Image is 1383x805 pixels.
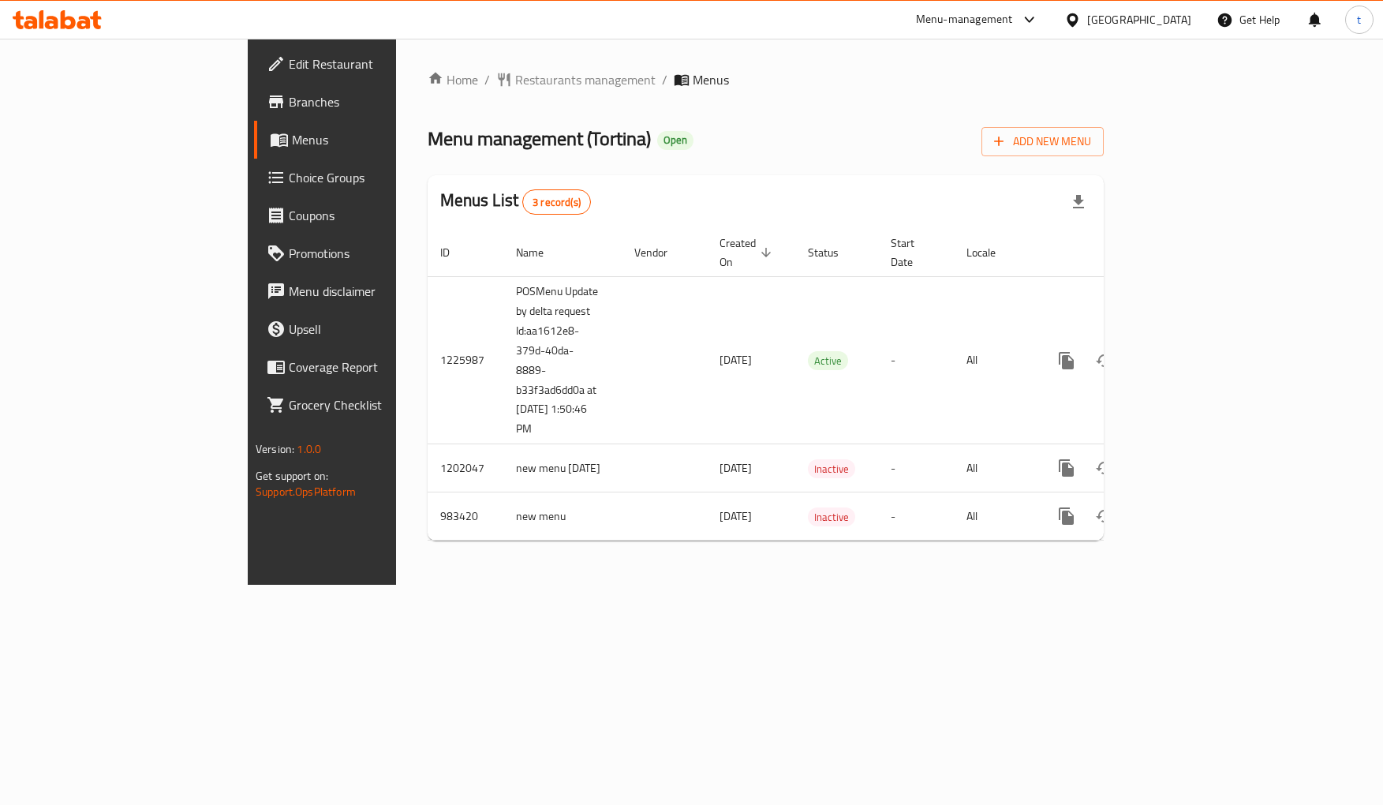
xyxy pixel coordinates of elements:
div: Active [808,351,848,370]
a: Coupons [254,197,479,234]
button: more [1048,449,1086,487]
div: [GEOGRAPHIC_DATA] [1087,11,1191,28]
span: t [1357,11,1361,28]
li: / [484,70,490,89]
button: Change Status [1086,342,1123,380]
td: All [954,276,1035,444]
span: Status [808,243,859,262]
span: Menus [693,70,729,89]
span: Edit Restaurant [289,54,466,73]
div: Menu-management [916,10,1013,29]
button: Change Status [1086,497,1123,535]
span: Upsell [289,320,466,339]
td: All [954,444,1035,492]
a: Menus [254,121,479,159]
div: Open [657,131,693,150]
a: Restaurants management [496,70,656,89]
span: Inactive [808,508,855,526]
span: Vendor [634,243,688,262]
a: Coverage Report [254,348,479,386]
td: - [878,444,954,492]
span: Locale [966,243,1016,262]
li: / [662,70,667,89]
button: more [1048,497,1086,535]
span: Get support on: [256,466,328,486]
a: Promotions [254,234,479,272]
span: Version: [256,439,294,459]
span: Active [808,352,848,370]
span: Choice Groups [289,168,466,187]
span: ID [440,243,470,262]
h2: Menus List [440,189,591,215]
button: Change Status [1086,449,1123,487]
a: Support.OpsPlatform [256,481,356,502]
button: more [1048,342,1086,380]
span: Grocery Checklist [289,395,466,414]
span: Name [516,243,564,262]
span: Restaurants management [515,70,656,89]
span: 3 record(s) [523,195,590,210]
td: POSMenu Update by delta request Id:aa1612e8-379d-40da-8889-b33f3ad6dd0a at [DATE] 1:50:46 PM [503,276,622,444]
span: [DATE] [720,458,752,478]
span: Menus [292,130,466,149]
span: Menu management ( Tortina ) [428,121,651,156]
span: Branches [289,92,466,111]
div: Inactive [808,459,855,478]
span: [DATE] [720,506,752,526]
a: Upsell [254,310,479,348]
td: All [954,492,1035,541]
div: Inactive [808,507,855,526]
a: Choice Groups [254,159,479,197]
span: Created On [720,234,776,271]
div: Total records count [522,189,591,215]
th: Actions [1035,229,1212,277]
span: Open [657,133,693,147]
span: Coverage Report [289,358,466,376]
nav: breadcrumb [428,70,1104,89]
a: Grocery Checklist [254,386,479,424]
a: Branches [254,83,479,121]
div: Export file [1060,183,1097,221]
span: [DATE] [720,350,752,370]
a: Edit Restaurant [254,45,479,83]
button: Add New Menu [981,127,1104,156]
table: enhanced table [428,229,1212,541]
span: Menu disclaimer [289,282,466,301]
td: new menu [DATE] [503,444,622,492]
td: - [878,276,954,444]
span: Inactive [808,460,855,478]
a: Menu disclaimer [254,272,479,310]
span: Start Date [891,234,935,271]
span: Add New Menu [994,132,1091,152]
span: Coupons [289,206,466,225]
td: new menu [503,492,622,541]
td: - [878,492,954,541]
span: 1.0.0 [297,439,321,459]
span: Promotions [289,244,466,263]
